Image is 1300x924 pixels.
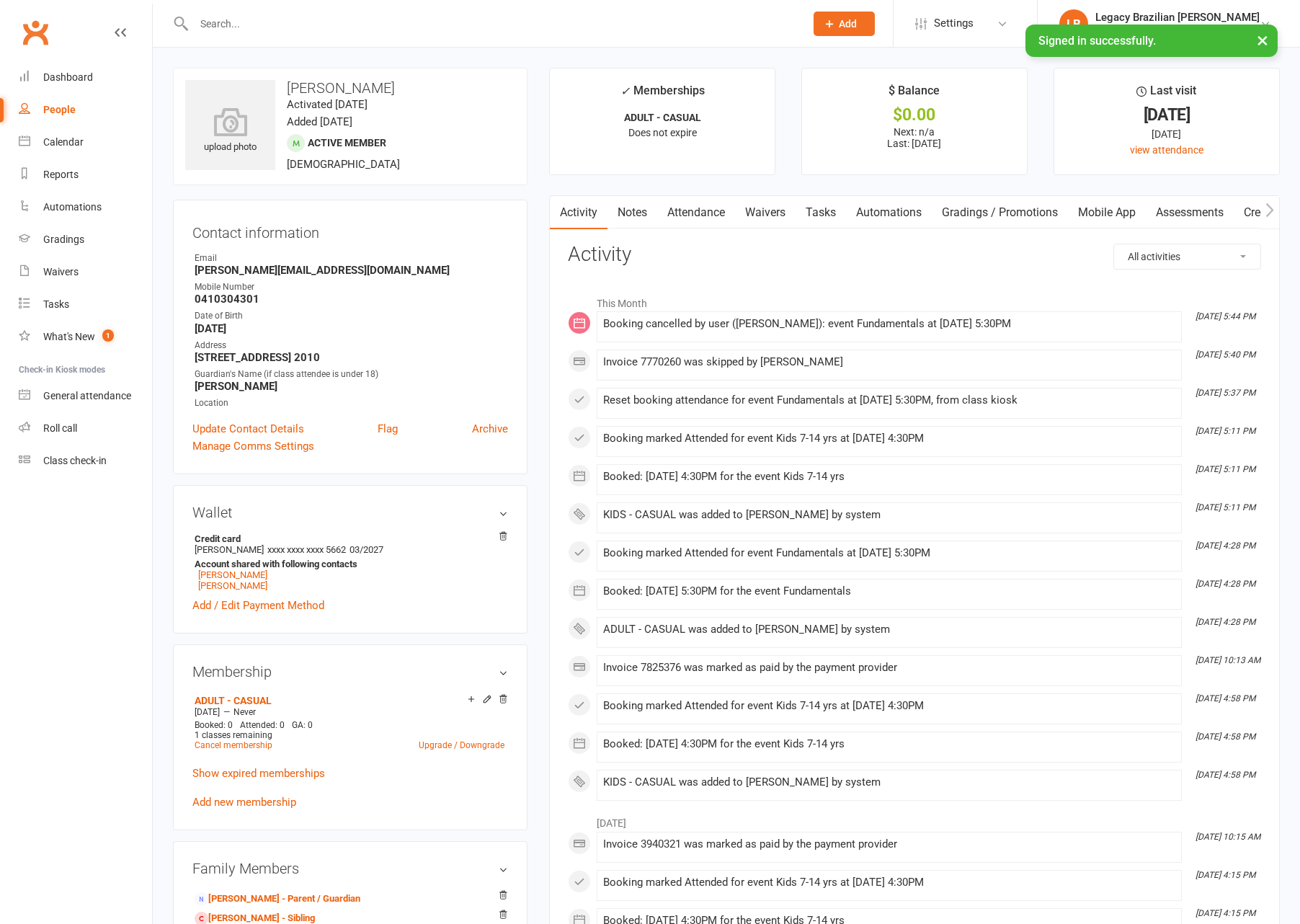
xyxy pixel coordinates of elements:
div: KIDS - CASUAL was added to [PERSON_NAME] by system [603,509,1175,521]
div: Legacy Brazilian [PERSON_NAME] [1095,24,1260,37]
i: [DATE] 4:28 PM [1196,541,1255,551]
div: Guardian's Name (if class attendee is under 18) [195,368,508,381]
a: [PERSON_NAME] [198,569,267,580]
strong: Credit card [195,533,501,544]
div: Legacy Brazilian [PERSON_NAME] [1095,11,1260,24]
a: Tasks [796,196,846,229]
span: [DEMOGRAPHIC_DATA] [287,158,400,171]
a: Update Contact Details [192,420,304,437]
time: Activated [DATE] [287,98,368,111]
span: Settings [934,7,974,40]
a: [PERSON_NAME] [198,580,267,591]
a: Archive [472,420,508,437]
i: [DATE] 5:40 PM [1196,350,1255,360]
a: Flag [378,420,398,437]
input: Search... [190,14,795,34]
a: Attendance [657,196,735,229]
div: ADULT - CASUAL was added to [PERSON_NAME] by system [603,623,1175,636]
i: [DATE] 5:11 PM [1196,426,1255,436]
div: Tasks [43,298,69,310]
a: Reports [19,159,152,191]
i: [DATE] 5:11 PM [1196,502,1255,512]
h3: [PERSON_NAME] [185,80,515,96]
strong: [DATE] [195,322,508,335]
h3: Wallet [192,505,508,520]
i: [DATE] 4:58 PM [1196,732,1255,742]
li: This Month [568,288,1261,311]
i: [DATE] 4:28 PM [1196,579,1255,589]
div: — [191,706,508,718]
span: Does not expire [628,127,697,138]
a: Automations [846,196,932,229]
a: Activity [550,196,607,229]
span: Never [233,707,256,717]
div: Booked: [DATE] 5:30PM for the event Fundamentals [603,585,1175,598]
span: Active member [308,137,386,148]
a: Add / Edit Payment Method [192,597,324,614]
div: Booked: [DATE] 4:30PM for the event Kids 7-14 yrs [603,738,1175,750]
button: × [1250,25,1275,55]
div: $0.00 [815,107,1014,123]
strong: [PERSON_NAME] [195,380,508,393]
div: upload photo [185,107,275,155]
a: Class kiosk mode [19,445,152,477]
a: Notes [607,196,657,229]
a: Manage Comms Settings [192,437,314,455]
time: Added [DATE] [287,115,352,128]
div: $ Balance [889,81,940,107]
a: Roll call [19,412,152,445]
strong: [PERSON_NAME][EMAIL_ADDRESS][DOMAIN_NAME] [195,264,508,277]
i: [DATE] 5:44 PM [1196,311,1255,321]
div: Gradings [43,234,84,245]
span: Add [839,18,857,30]
div: Memberships [620,81,705,108]
div: Booked: [DATE] 4:30PM for the event Kids 7-14 yrs [603,471,1175,483]
div: Booking cancelled by user ([PERSON_NAME]): event Fundamentals at [DATE] 5:30PM [603,318,1175,330]
div: Reset booking attendance for event Fundamentals at [DATE] 5:30PM, from class kiosk [603,394,1175,407]
i: [DATE] 5:11 PM [1196,464,1255,474]
div: What's New [43,331,95,342]
span: 1 [102,329,114,342]
a: Cancel membership [195,740,272,750]
span: 1 classes remaining [195,730,272,740]
div: Reports [43,169,79,180]
i: [DATE] 5:37 PM [1196,388,1255,398]
a: Tasks [19,288,152,321]
h3: Activity [568,244,1261,266]
div: Booking marked Attended for event Kids 7-14 yrs at [DATE] 4:30PM [603,876,1175,889]
a: Mobile App [1068,196,1146,229]
div: Class check-in [43,455,107,466]
span: xxxx xxxx xxxx 5662 [267,544,346,555]
div: Waivers [43,266,79,277]
span: Booked: 0 [195,720,233,730]
div: Invoice 3940321 was marked as paid by the payment provider [603,838,1175,850]
span: Attended: 0 [240,720,285,730]
a: view attendance [1130,144,1203,156]
i: [DATE] 4:15 PM [1196,908,1255,918]
i: ✓ [620,84,630,98]
i: [DATE] 4:58 PM [1196,770,1255,780]
li: [DATE] [568,808,1261,831]
h3: Membership [192,664,508,680]
strong: Account shared with following contacts [195,559,501,569]
a: ADULT - CASUAL [195,695,272,706]
a: Calendar [19,126,152,159]
div: Roll call [43,422,77,434]
a: Dashboard [19,61,152,94]
i: [DATE] 4:58 PM [1196,693,1255,703]
i: [DATE] 10:15 AM [1196,832,1260,842]
div: Invoice 7825376 was marked as paid by the payment provider [603,662,1175,674]
a: Automations [19,191,152,223]
strong: ADULT - CASUAL [624,112,701,123]
div: Booking marked Attended for event Kids 7-14 yrs at [DATE] 4:30PM [603,432,1175,445]
i: [DATE] 4:15 PM [1196,870,1255,880]
div: Address [195,339,508,352]
span: 03/2027 [350,544,383,555]
a: What's New1 [19,321,152,353]
div: Email [195,252,508,265]
a: Upgrade / Downgrade [419,740,504,750]
li: [PERSON_NAME] [192,531,508,593]
i: [DATE] 10:13 AM [1196,655,1260,665]
i: [DATE] 4:28 PM [1196,617,1255,627]
strong: [STREET_ADDRESS] 2010 [195,351,508,364]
